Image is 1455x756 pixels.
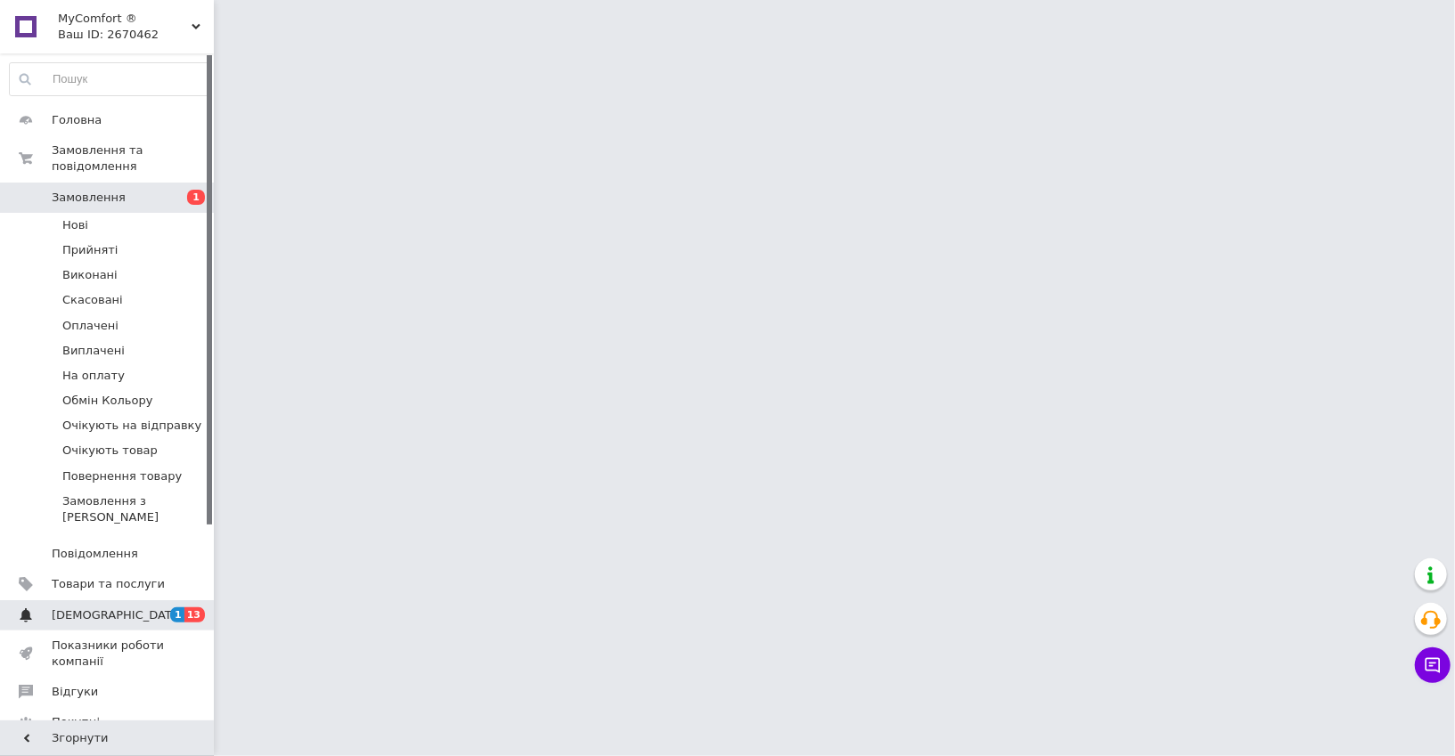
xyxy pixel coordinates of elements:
[170,607,184,622] span: 1
[52,607,184,623] span: [DEMOGRAPHIC_DATA]
[52,638,165,670] span: Показники роботи компанії
[52,190,126,206] span: Замовлення
[52,142,214,175] span: Замовлення та повідомлення
[52,684,98,700] span: Відгуки
[62,443,158,459] span: Очікують товар
[52,546,138,562] span: Повідомлення
[62,468,182,484] span: Повернення товару
[10,63,209,95] input: Пошук
[52,112,102,128] span: Головна
[52,714,100,730] span: Покупці
[62,267,118,283] span: Виконані
[62,393,152,409] span: Обмін Кольору
[62,292,123,308] span: Скасовані
[58,11,192,27] span: MyComfort ®
[1415,647,1451,683] button: Чат з покупцем
[62,368,125,384] span: На оплату
[62,418,201,434] span: Очікують на відправку
[58,27,214,43] div: Ваш ID: 2670462
[52,576,165,592] span: Товари та послуги
[62,242,118,258] span: Прийняті
[62,343,125,359] span: Виплачені
[62,318,119,334] span: Оплачені
[62,217,88,233] span: Нові
[62,493,208,525] span: Замовлення з [PERSON_NAME]
[187,190,205,205] span: 1
[184,607,205,622] span: 13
